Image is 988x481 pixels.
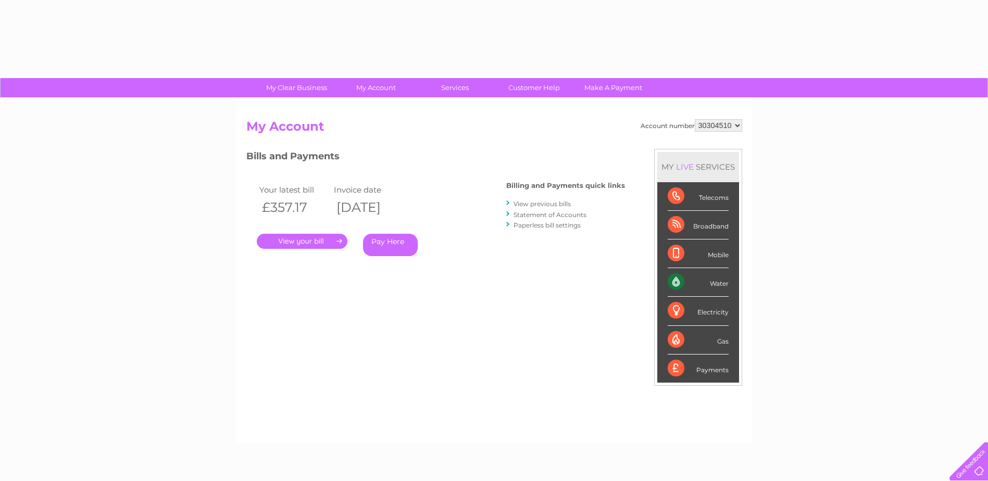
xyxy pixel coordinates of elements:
[331,197,406,218] th: [DATE]
[641,119,742,132] div: Account number
[246,119,742,139] h2: My Account
[674,162,696,172] div: LIVE
[331,183,406,197] td: Invoice date
[514,211,586,219] a: Statement of Accounts
[657,152,739,182] div: MY SERVICES
[363,234,418,256] a: Pay Here
[668,268,729,297] div: Water
[491,78,577,97] a: Customer Help
[506,182,625,189] h4: Billing and Payments quick links
[246,149,625,167] h3: Bills and Payments
[257,183,332,197] td: Your latest bill
[412,78,498,97] a: Services
[254,78,340,97] a: My Clear Business
[514,200,571,208] a: View previous bills
[668,182,729,211] div: Telecoms
[333,78,419,97] a: My Account
[668,239,729,268] div: Mobile
[668,297,729,325] div: Electricity
[668,355,729,383] div: Payments
[570,78,656,97] a: Make A Payment
[257,197,332,218] th: £357.17
[257,234,347,249] a: .
[514,221,581,229] a: Paperless bill settings
[668,211,729,239] div: Broadband
[668,326,729,355] div: Gas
